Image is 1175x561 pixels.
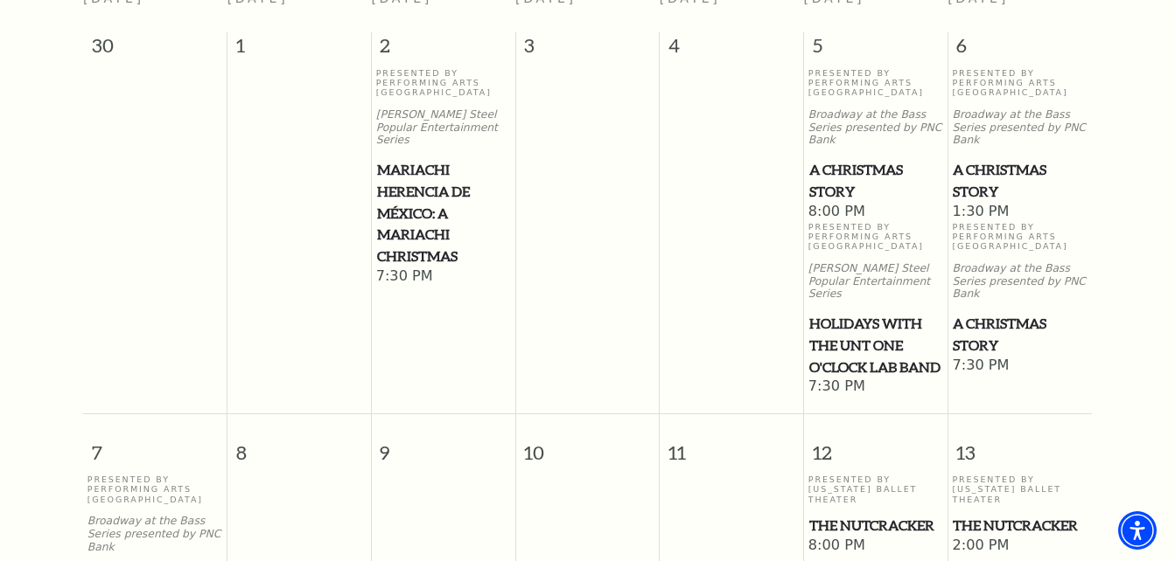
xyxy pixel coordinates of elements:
[953,159,1087,202] span: A Christmas Story
[952,313,1088,356] a: A Christmas Story
[952,537,1088,556] span: 2:00 PM
[808,68,943,98] p: Presented By Performing Arts [GEOGRAPHIC_DATA]
[660,414,803,474] span: 11
[953,313,1087,356] span: A Christmas Story
[804,32,948,67] span: 5
[808,377,943,397] span: 7:30 PM
[952,515,1088,537] a: The Nutcracker
[808,262,943,301] p: [PERSON_NAME] Steel Popular Entertainment Series
[809,313,942,377] span: Holidays with the UNT One O'Clock Lab Band
[809,159,942,202] span: A Christmas Story
[227,32,371,67] span: 1
[808,222,943,252] p: Presented By Performing Arts [GEOGRAPHIC_DATA]
[948,414,1092,474] span: 13
[952,262,1088,301] p: Broadway at the Bass Series presented by PNC Bank
[952,108,1088,147] p: Broadway at the Bass Series presented by PNC Bank
[87,474,223,504] p: Presented By Performing Arts [GEOGRAPHIC_DATA]
[87,515,223,553] p: Broadway at the Bass Series presented by PNC Bank
[952,222,1088,252] p: Presented By Performing Arts [GEOGRAPHIC_DATA]
[377,159,510,267] span: Mariachi Herencia de México: A Mariachi Christmas
[808,159,943,202] a: A Christmas Story
[1118,511,1157,550] div: Accessibility Menu
[660,32,803,67] span: 4
[952,474,1088,504] p: Presented By [US_STATE] Ballet Theater
[808,313,943,377] a: Holidays with the UNT One O'Clock Lab Band
[808,108,943,147] p: Broadway at the Bass Series presented by PNC Bank
[516,414,660,474] span: 10
[227,414,371,474] span: 8
[953,515,1087,537] span: The Nutcracker
[804,414,948,474] span: 12
[83,32,227,67] span: 30
[376,68,511,98] p: Presented By Performing Arts [GEOGRAPHIC_DATA]
[808,474,943,504] p: Presented By [US_STATE] Ballet Theater
[808,537,943,556] span: 8:00 PM
[516,32,660,67] span: 3
[809,515,942,537] span: The Nutcracker
[376,108,511,147] p: [PERSON_NAME] Steel Popular Entertainment Series
[952,159,1088,202] a: A Christmas Story
[952,203,1088,222] span: 1:30 PM
[376,159,511,267] a: Mariachi Herencia de México: A Mariachi Christmas
[376,267,511,287] span: 7:30 PM
[948,32,1092,67] span: 6
[83,414,227,474] span: 7
[808,515,943,537] a: The Nutcracker
[808,203,943,222] span: 8:00 PM
[952,68,1088,98] p: Presented By Performing Arts [GEOGRAPHIC_DATA]
[952,357,1088,376] span: 7:30 PM
[372,32,515,67] span: 2
[372,414,515,474] span: 9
